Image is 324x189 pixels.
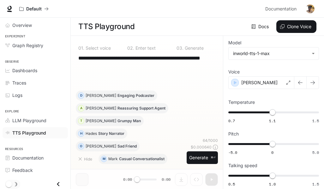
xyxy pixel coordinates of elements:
[12,22,32,28] span: Overview
[12,117,46,124] span: LLM Playground
[26,6,42,12] p: Default
[228,132,239,136] p: Pitch
[276,20,316,33] button: Clone Voice
[228,163,257,168] p: Talking speed
[76,154,96,164] button: Hide
[78,129,84,139] div: H
[117,144,137,148] p: Sad Friend
[117,94,154,98] p: Engaging Podcaster
[269,181,276,187] span: 1.0
[16,3,51,15] button: All workspaces
[78,141,84,151] div: O
[117,119,141,123] p: Grumpy Man
[183,46,204,50] p: Generate
[312,150,319,155] span: 5.0
[228,118,235,123] span: 0.7
[98,132,124,135] p: Story Narrator
[312,181,319,187] span: 1.5
[101,154,107,164] div: M
[228,150,237,155] span: -5.0
[119,157,165,161] p: Casual Conversationalist
[12,67,37,74] span: Dashboards
[84,46,111,50] p: Select voice
[86,132,97,135] p: Hades
[263,3,301,15] a: Documentation
[250,20,271,33] a: Docs
[3,20,68,31] a: Overview
[76,91,157,101] button: D[PERSON_NAME]Engaging Podcaster
[12,79,26,86] span: Traces
[269,118,276,123] span: 1.1
[76,129,127,139] button: HHadesStory Narrator
[304,3,316,15] button: User avatar
[265,5,297,13] span: Documentation
[3,127,68,138] a: TTS Playground
[12,154,44,161] span: Documentation
[228,41,241,45] p: Model
[233,50,309,57] div: inworld-tts-1-max
[86,119,116,123] p: [PERSON_NAME]
[78,116,84,126] div: T
[134,46,156,50] p: Enter text
[3,90,68,101] a: Logs
[86,94,116,98] p: [PERSON_NAME]
[3,65,68,76] a: Dashboards
[177,46,183,50] p: 0 3 .
[228,181,235,187] span: 0.5
[229,47,319,60] div: inworld-tts-1-max
[12,42,43,49] span: Graph Registry
[228,70,240,74] p: Voice
[12,92,22,98] span: Logs
[3,152,68,163] a: Documentation
[76,103,168,113] button: A[PERSON_NAME]Reassuring Support Agent
[3,40,68,51] a: Graph Registry
[12,167,33,173] span: Feedback
[187,151,218,164] button: Generate⌘⏎
[3,77,68,88] a: Traces
[99,154,167,164] button: MMarkCasual Conversationalist
[127,46,134,50] p: 0 2 .
[6,180,12,187] span: Dark mode toggle
[78,91,84,101] div: D
[86,144,116,148] p: [PERSON_NAME]
[271,150,273,155] span: 0
[228,100,255,104] p: Temperature
[117,106,165,110] p: Reassuring Support Agent
[108,157,118,161] p: Mark
[312,118,319,123] span: 1.5
[78,103,84,113] div: A
[12,129,46,136] span: TTS Playground
[306,4,315,13] img: User avatar
[3,115,68,126] a: LLM Playground
[241,79,278,86] p: [PERSON_NAME]
[3,165,68,176] a: Feedback
[211,156,215,160] p: ⌘⏎
[78,20,135,33] h1: TTS Playground
[76,116,144,126] button: T[PERSON_NAME]Grumpy Man
[78,46,84,50] p: 0 1 .
[76,141,140,151] button: O[PERSON_NAME]Sad Friend
[86,106,116,110] p: [PERSON_NAME]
